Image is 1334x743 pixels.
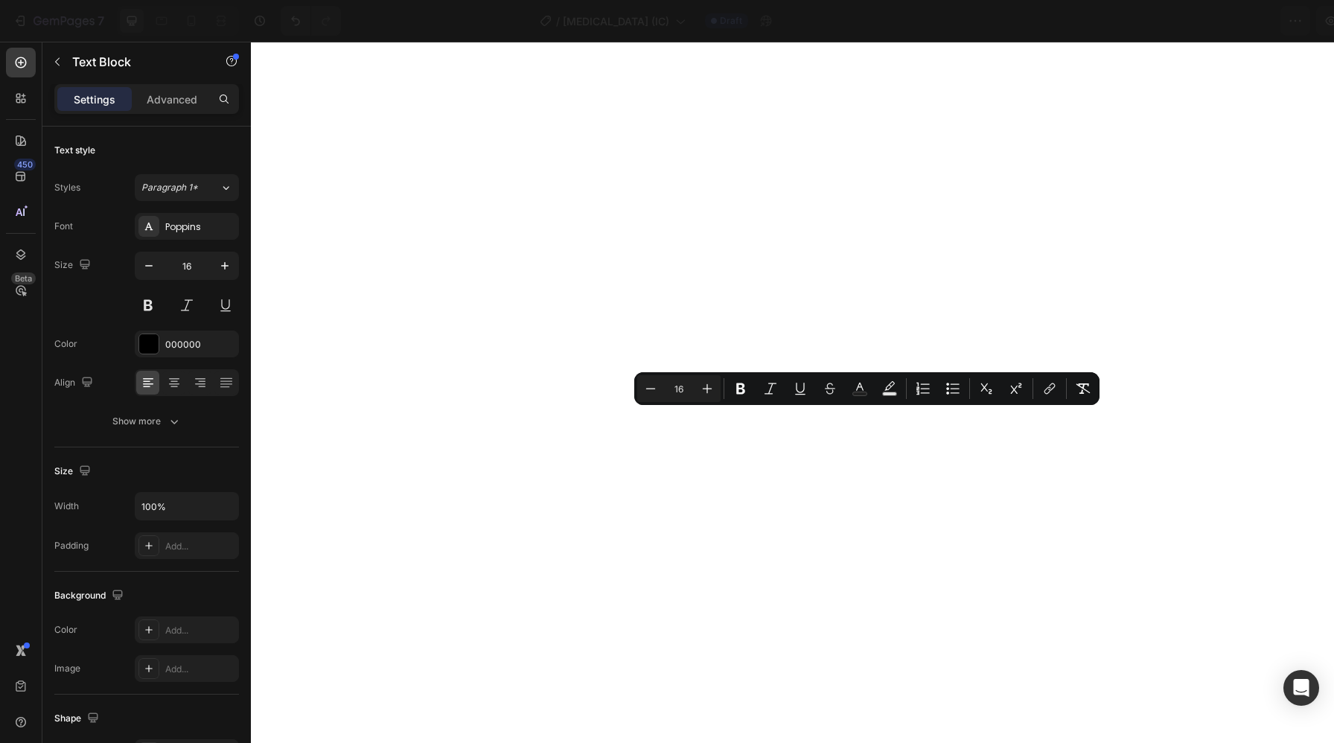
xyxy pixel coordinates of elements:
[112,414,182,429] div: Show more
[135,493,238,520] input: Auto
[74,92,115,107] p: Settings
[634,372,1100,405] div: Editor contextual toolbar
[54,500,79,513] div: Width
[72,53,199,71] p: Text Block
[1044,13,1140,29] span: 1 product assigned
[165,663,235,676] div: Add...
[54,337,77,351] div: Color
[563,13,669,29] span: [MEDICAL_DATA] (IC)
[147,92,197,107] p: Advanced
[98,12,104,30] p: 7
[135,174,239,201] button: Paragraph 1*
[14,159,36,170] div: 450
[165,220,235,234] div: Poppins
[54,144,95,157] div: Text style
[556,13,560,29] span: /
[54,181,80,194] div: Styles
[1248,13,1285,29] div: Publish
[54,255,94,275] div: Size
[165,338,235,351] div: 000000
[165,540,235,553] div: Add...
[281,6,341,36] div: Undo/Redo
[165,624,235,637] div: Add...
[54,373,96,393] div: Align
[1235,6,1298,36] button: Publish
[1180,6,1229,36] button: Save
[6,6,111,36] button: 7
[11,272,36,284] div: Beta
[1193,15,1217,28] span: Save
[54,462,94,482] div: Size
[1283,670,1319,706] div: Open Intercom Messenger
[54,220,73,233] div: Font
[54,623,77,637] div: Color
[1031,6,1174,36] button: 1 product assigned
[251,42,1334,743] iframe: Design area
[54,408,239,435] button: Show more
[141,181,198,194] span: Paragraph 1*
[720,14,742,28] span: Draft
[54,709,102,729] div: Shape
[54,586,127,606] div: Background
[54,662,80,675] div: Image
[54,539,89,552] div: Padding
